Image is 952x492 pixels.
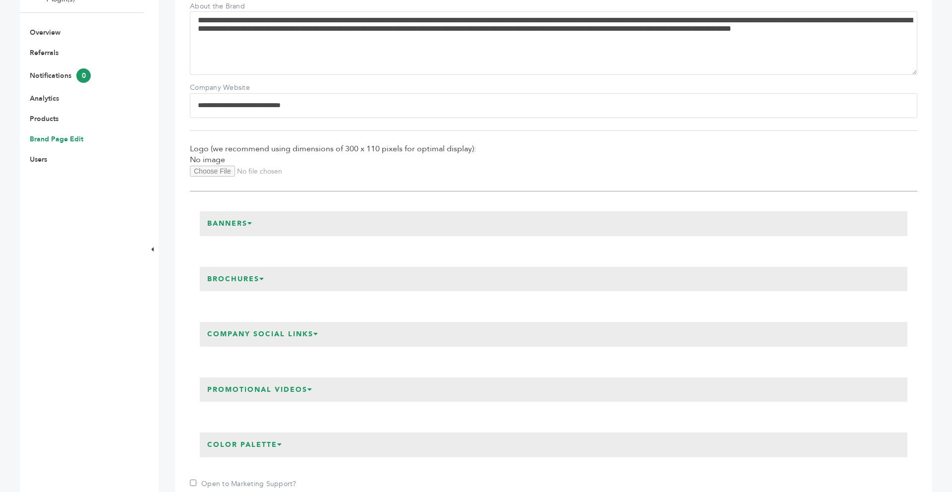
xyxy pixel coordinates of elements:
span: Logo (we recommend using dimensions of 300 x 110 pixels for optimal display): [190,143,917,154]
a: Products [30,114,59,123]
a: Overview [30,28,60,37]
a: Users [30,155,47,164]
span: 0 [76,68,91,83]
a: Brand Page Edit [30,134,83,144]
label: Company Website [190,83,259,93]
h3: Brochures [200,267,272,292]
input: Open to Marketing Support? [190,480,196,486]
h3: Banners [200,211,260,236]
div: No image [190,143,917,191]
a: Referrals [30,48,59,58]
a: Notifications0 [30,71,91,80]
label: About the Brand [190,1,259,11]
a: Analytics [30,94,59,103]
h3: Color Palette [200,432,290,457]
h3: Company Social Links [200,322,326,347]
label: Open to Marketing Support? [190,479,297,489]
h3: Promotional Videos [200,377,320,402]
